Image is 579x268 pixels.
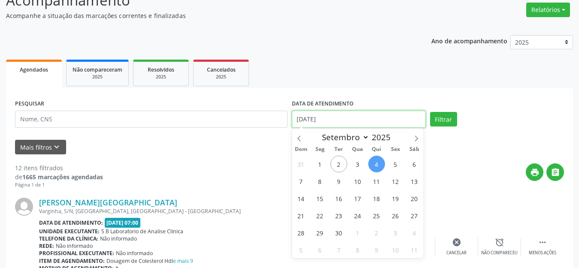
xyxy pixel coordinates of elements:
[452,238,461,247] i: cancel
[15,163,103,172] div: 12 itens filtrados
[481,250,518,256] div: Não compareceu
[39,198,177,207] a: [PERSON_NAME][GEOGRAPHIC_DATA]
[330,156,347,172] span: Setembro 2, 2025
[292,111,426,128] input: Selecione um intervalo
[312,156,328,172] span: Setembro 1, 2025
[207,66,236,73] span: Cancelados
[329,147,348,152] span: Ter
[330,190,347,207] span: Setembro 16, 2025
[15,198,33,216] img: img
[292,97,354,111] label: DATA DE ATENDIMENTO
[15,172,103,181] div: de
[406,207,423,224] span: Setembro 27, 2025
[200,74,243,80] div: 2025
[349,156,366,172] span: Setembro 3, 2025
[349,224,366,241] span: Outubro 1, 2025
[116,250,153,257] span: Não informado
[406,224,423,241] span: Outubro 4, 2025
[173,257,193,265] a: e mais 9
[446,250,467,256] div: Cancelar
[20,66,48,73] span: Agendados
[15,97,44,111] label: PESQUISAR
[15,111,288,128] input: Nome, CNS
[73,74,122,80] div: 2025
[348,147,367,152] span: Qua
[349,173,366,190] span: Setembro 10, 2025
[406,156,423,172] span: Setembro 6, 2025
[387,190,404,207] span: Setembro 19, 2025
[551,168,560,177] i: 
[330,173,347,190] span: Setembro 9, 2025
[101,228,183,235] span: S B Laboratorio de Analise Clinica
[310,147,329,152] span: Seg
[387,241,404,258] span: Outubro 10, 2025
[39,219,103,226] b: Data de atendimento:
[148,66,174,73] span: Resolvidos
[369,132,397,143] input: Year
[368,207,385,224] span: Setembro 25, 2025
[387,224,404,241] span: Outubro 3, 2025
[529,250,556,256] div: Menos ações
[368,241,385,258] span: Outubro 9, 2025
[39,257,105,265] b: Item de agendamento:
[387,207,404,224] span: Setembro 26, 2025
[330,224,347,241] span: Setembro 30, 2025
[293,241,309,258] span: Outubro 5, 2025
[105,218,141,228] span: [DATE] 07:00
[292,147,311,152] span: Dom
[349,241,366,258] span: Outubro 8, 2025
[73,66,122,73] span: Não compareceram
[387,173,404,190] span: Setembro 12, 2025
[22,173,103,181] strong: 1665 marcações agendadas
[349,190,366,207] span: Setembro 17, 2025
[431,35,507,46] p: Ano de acompanhamento
[430,112,457,126] button: Filtrar
[406,173,423,190] span: Setembro 13, 2025
[318,131,370,143] select: Month
[293,190,309,207] span: Setembro 14, 2025
[530,168,540,177] i: print
[15,181,103,189] div: Página 1 de 1
[56,242,93,250] span: Não informado
[387,156,404,172] span: Setembro 5, 2025
[405,147,424,152] span: Sáb
[312,173,328,190] span: Setembro 8, 2025
[312,241,328,258] span: Outubro 6, 2025
[39,208,306,215] div: Varginha, S/N, [GEOGRAPHIC_DATA], [GEOGRAPHIC_DATA] - [GEOGRAPHIC_DATA]
[368,173,385,190] span: Setembro 11, 2025
[293,173,309,190] span: Setembro 7, 2025
[406,190,423,207] span: Setembro 20, 2025
[368,190,385,207] span: Setembro 18, 2025
[546,163,564,181] button: 
[406,241,423,258] span: Outubro 11, 2025
[368,156,385,172] span: Setembro 4, 2025
[349,207,366,224] span: Setembro 24, 2025
[293,156,309,172] span: Agosto 31, 2025
[330,241,347,258] span: Outubro 7, 2025
[293,224,309,241] span: Setembro 28, 2025
[312,207,328,224] span: Setembro 22, 2025
[526,3,570,17] button: Relatórios
[330,207,347,224] span: Setembro 23, 2025
[39,228,100,235] b: Unidade executante:
[6,11,403,20] p: Acompanhe a situação das marcações correntes e finalizadas
[293,207,309,224] span: Setembro 21, 2025
[495,238,504,247] i: alarm_off
[368,224,385,241] span: Outubro 2, 2025
[100,235,137,242] span: Não informado
[106,257,193,265] span: Dosagem de Colesterol Hdl
[39,242,54,250] b: Rede:
[367,147,386,152] span: Qui
[312,224,328,241] span: Setembro 29, 2025
[39,235,98,242] b: Telefone da clínica:
[39,250,114,257] b: Profissional executante:
[538,238,547,247] i: 
[15,140,66,155] button: Mais filtroskeyboard_arrow_down
[526,163,543,181] button: print
[139,74,182,80] div: 2025
[52,142,61,152] i: keyboard_arrow_down
[386,147,405,152] span: Sex
[312,190,328,207] span: Setembro 15, 2025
